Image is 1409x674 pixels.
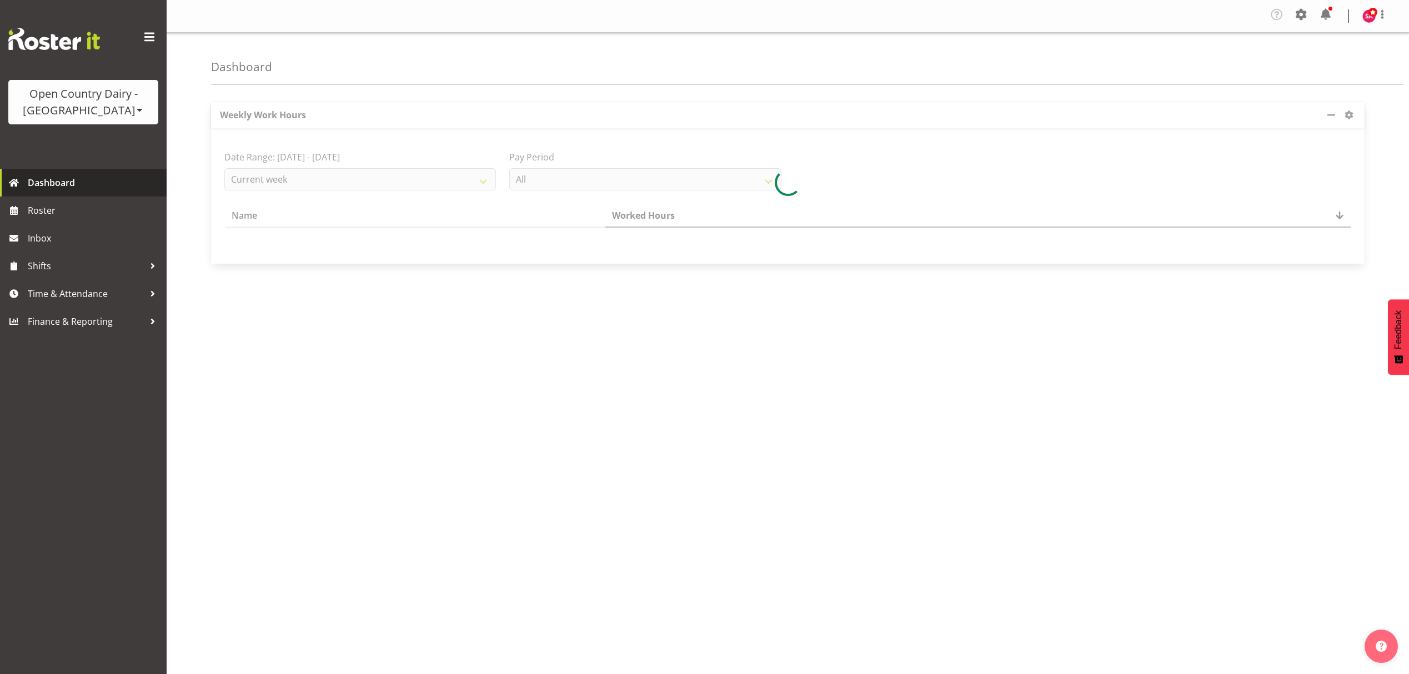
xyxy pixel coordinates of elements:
[8,28,100,50] img: Rosterit website logo
[28,313,144,330] span: Finance & Reporting
[28,174,161,191] span: Dashboard
[211,61,272,73] h4: Dashboard
[1388,299,1409,375] button: Feedback - Show survey
[28,230,161,247] span: Inbox
[1362,9,1376,23] img: stacey-allen7479.jpg
[28,258,144,274] span: Shifts
[28,285,144,302] span: Time & Attendance
[28,202,161,219] span: Roster
[1393,310,1403,349] span: Feedback
[1376,641,1387,652] img: help-xxl-2.png
[19,85,147,119] div: Open Country Dairy - [GEOGRAPHIC_DATA]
